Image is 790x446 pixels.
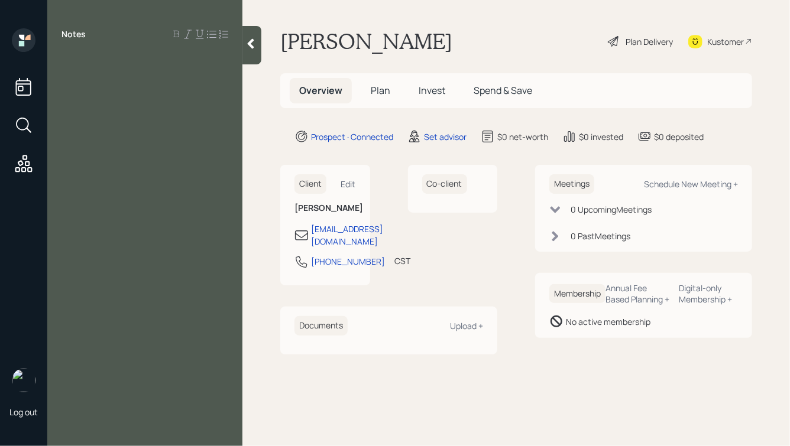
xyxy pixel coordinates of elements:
span: Plan [371,84,390,97]
div: Kustomer [707,35,744,48]
label: Notes [61,28,86,40]
div: $0 deposited [654,131,704,143]
div: [EMAIL_ADDRESS][DOMAIN_NAME] [311,223,383,248]
h6: Meetings [549,174,594,194]
div: $0 invested [579,131,623,143]
div: Log out [9,406,38,418]
div: Schedule New Meeting + [644,178,738,190]
div: Annual Fee Based Planning + [606,282,670,305]
h6: Co-client [422,174,467,194]
div: Plan Delivery [626,35,673,48]
div: $0 net-worth [497,131,548,143]
div: No active membership [566,315,650,328]
span: Invest [419,84,445,97]
div: 0 Upcoming Meeting s [571,203,652,216]
h6: [PERSON_NAME] [294,203,356,213]
div: Edit [341,178,356,190]
h1: [PERSON_NAME] [280,28,452,54]
span: Spend & Save [474,84,532,97]
img: hunter_neumayer.jpg [12,369,35,392]
span: Overview [299,84,342,97]
h6: Membership [549,284,606,304]
div: Set advisor [424,131,467,143]
h6: Client [294,174,326,194]
div: 0 Past Meeting s [571,230,630,242]
h6: Documents [294,316,348,336]
div: Upload + [450,320,483,331]
div: Prospect · Connected [311,131,393,143]
div: [PHONE_NUMBER] [311,255,385,268]
div: CST [394,255,410,267]
div: Digital-only Membership + [679,282,738,305]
